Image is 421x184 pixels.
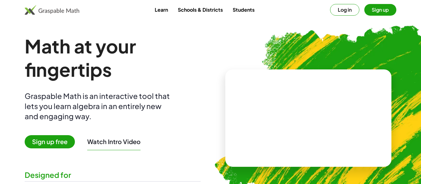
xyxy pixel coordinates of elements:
div: Graspable Math is an interactive tool that lets you learn algebra in an entirely new and engaging... [25,91,173,121]
a: Learn [150,4,173,15]
button: Watch Intro Video [87,138,141,146]
div: Designed for [25,170,201,180]
a: Schools & Districts [173,4,228,15]
video: What is this? This is dynamic math notation. Dynamic math notation plays a central role in how Gr... [262,95,355,141]
button: Sign up [364,4,396,16]
h1: Math at your fingertips [25,34,201,81]
span: Sign up free [25,135,75,148]
button: Log in [330,4,359,16]
a: Students [228,4,260,15]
